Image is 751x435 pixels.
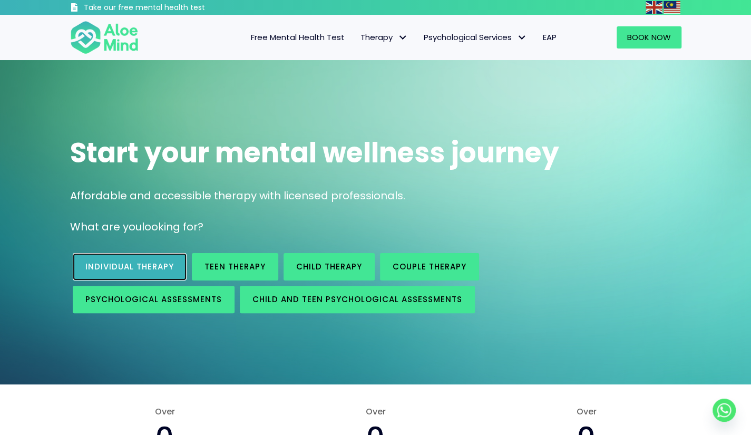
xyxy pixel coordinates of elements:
a: Teen Therapy [192,253,278,281]
a: Individual therapy [73,253,187,281]
span: Free Mental Health Test [251,32,345,43]
span: Over [70,405,260,418]
a: Couple therapy [380,253,479,281]
span: Psychological Services [424,32,527,43]
a: Child Therapy [284,253,375,281]
span: Therapy: submenu [395,30,411,45]
span: Child and Teen Psychological assessments [252,294,462,305]
span: Over [280,405,470,418]
span: Start your mental wellness journey [70,133,559,172]
a: English [646,1,664,13]
a: TherapyTherapy: submenu [353,26,416,49]
span: Teen Therapy [204,261,266,272]
nav: Menu [152,26,564,49]
span: Psychological assessments [85,294,222,305]
span: Couple therapy [393,261,466,272]
span: Book Now [627,32,671,43]
h3: Take our free mental health test [84,3,261,13]
span: What are you [70,219,142,234]
img: Aloe mind Logo [70,20,139,55]
a: Free Mental Health Test [243,26,353,49]
a: Psychological assessments [73,286,235,313]
a: Whatsapp [713,399,736,422]
a: Psychological ServicesPsychological Services: submenu [416,26,535,49]
span: Psychological Services: submenu [514,30,530,45]
img: ms [664,1,680,14]
a: EAP [535,26,564,49]
p: Affordable and accessible therapy with licensed professionals. [70,188,681,204]
span: Individual therapy [85,261,174,272]
a: Take our free mental health test [70,3,261,15]
a: Child and Teen Psychological assessments [240,286,475,313]
a: Malay [664,1,681,13]
span: EAP [543,32,557,43]
span: Over [491,405,681,418]
span: looking for? [142,219,203,234]
a: Book Now [617,26,681,49]
span: Child Therapy [296,261,362,272]
span: Therapy [360,32,408,43]
img: en [646,1,662,14]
